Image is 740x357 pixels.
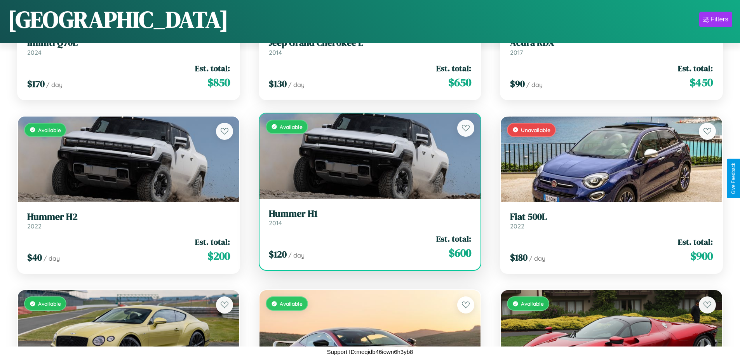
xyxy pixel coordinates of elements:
span: 2014 [269,219,282,227]
span: / day [526,81,543,89]
span: Est. total: [195,236,230,247]
span: Unavailable [521,127,550,133]
span: $ 200 [207,248,230,264]
span: Available [280,124,303,130]
a: Hummer H12014 [269,208,472,227]
span: / day [529,254,545,262]
div: Give Feedback [731,163,736,194]
span: Available [38,300,61,307]
h3: Acura RDX [510,37,713,49]
a: Jeep Grand Cherokee L2014 [269,37,472,56]
span: / day [46,81,63,89]
span: Est. total: [195,63,230,74]
h3: Hummer H2 [27,211,230,223]
div: Filters [710,16,728,23]
span: 2017 [510,49,523,56]
a: Fiat 500L2022 [510,211,713,230]
span: $ 180 [510,251,528,264]
span: Est. total: [436,233,471,244]
h3: Jeep Grand Cherokee L [269,37,472,49]
span: $ 90 [510,77,525,90]
p: Support ID: meqidb46iown6h3yb8 [327,347,413,357]
span: 2024 [27,49,42,56]
h3: Fiat 500L [510,211,713,223]
span: $ 650 [448,75,471,90]
span: / day [44,254,60,262]
a: Hummer H22022 [27,211,230,230]
span: 2022 [27,222,42,230]
span: Est. total: [436,63,471,74]
span: $ 450 [690,75,713,90]
h3: Infiniti Q70L [27,37,230,49]
span: Est. total: [678,236,713,247]
span: $ 40 [27,251,42,264]
span: $ 120 [269,248,287,261]
a: Infiniti Q70L2024 [27,37,230,56]
span: Available [521,300,544,307]
span: 2022 [510,222,524,230]
span: 2014 [269,49,282,56]
span: Available [280,300,303,307]
a: Acura RDX2017 [510,37,713,56]
span: / day [288,251,305,259]
span: / day [288,81,305,89]
span: Est. total: [678,63,713,74]
button: Filters [699,12,732,27]
h1: [GEOGRAPHIC_DATA] [8,3,228,35]
span: $ 130 [269,77,287,90]
span: $ 900 [690,248,713,264]
span: Available [38,127,61,133]
span: $ 850 [207,75,230,90]
span: $ 170 [27,77,45,90]
h3: Hummer H1 [269,208,472,219]
span: $ 600 [449,245,471,261]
